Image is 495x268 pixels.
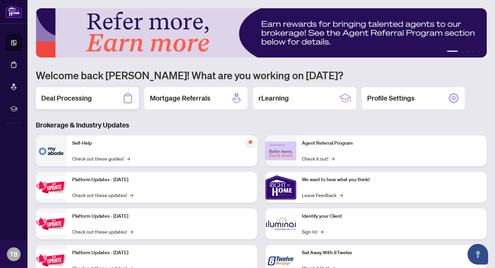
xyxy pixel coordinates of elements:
[302,213,481,220] p: Identify your Client
[265,172,296,203] img: We want to hear what you think!
[36,120,487,130] h3: Brokerage & Industry Updates
[302,155,334,162] a: Check it out!→
[72,213,252,220] p: Platform Updates - [DATE]
[302,176,481,184] p: We want to hear what you think!
[302,191,343,199] a: Leave Feedback→
[320,228,323,235] span: →
[461,51,463,53] button: 2
[36,8,487,58] img: Slide 0
[72,249,252,257] p: Platform Updates - [DATE]
[130,228,133,235] span: →
[447,51,458,53] button: 1
[36,176,67,198] img: Platform Updates - July 21, 2025
[36,135,67,166] img: Self-Help
[150,93,210,103] h2: Mortgage Referrals
[339,191,343,199] span: →
[72,140,252,147] p: Self-Help
[72,155,130,162] a: Check out these guides!→
[331,155,334,162] span: →
[10,249,18,259] span: TB
[367,93,415,103] h2: Profile Settings
[130,191,133,199] span: →
[72,176,252,184] p: Platform Updates - [DATE]
[36,69,487,82] h1: Welcome back [PERSON_NAME]! What are you working on [DATE]?
[472,51,474,53] button: 4
[265,208,296,239] img: Identify your Client
[466,51,469,53] button: 3
[246,138,254,146] span: pushpin
[36,213,67,235] img: Platform Updates - July 8, 2025
[265,142,296,161] img: Agent Referral Program
[72,191,133,199] a: Check out these updates!→
[5,5,22,18] img: logo
[477,51,480,53] button: 5
[41,93,92,103] h2: Deal Processing
[72,228,133,235] a: Check out these updates!→
[258,93,289,103] h2: rLearning
[302,228,323,235] a: Sign In!→
[126,155,130,162] span: →
[302,249,481,257] p: Sail Away With 8Twelve
[302,140,481,147] p: Agent Referral Program
[467,244,488,265] button: Open asap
